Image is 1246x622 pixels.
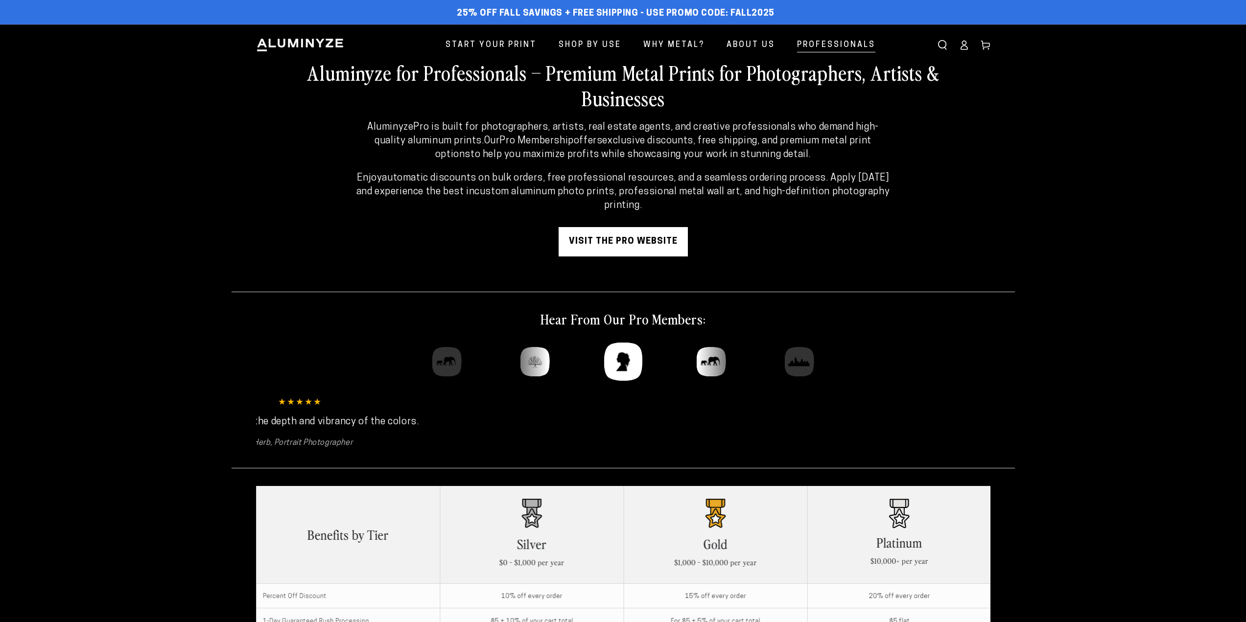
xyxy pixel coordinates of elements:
[124,436,476,450] cite: Herb, Portrait Photographer
[727,38,775,52] span: About Us
[256,38,344,52] img: Aluminyze
[499,136,573,146] strong: Pro Membership
[124,415,476,429] p: I was amazed at the depth and vibrancy of the colors.
[932,34,953,56] summary: Search our site
[438,32,544,58] a: Start Your Print
[353,120,893,161] p: Our offers to help you maximize profits while showcasing your work in stunning detail.
[435,136,871,160] strong: exclusive discounts, free shipping, and premium metal print options
[790,32,883,58] a: Professionals
[367,122,879,146] strong: AluminyzePro is built for photographers, artists, real estate agents, and creative professionals ...
[474,187,890,210] strong: custom aluminum photo prints, professional metal wall art, and high-definition photography printing.
[457,8,775,19] span: 25% off FALL Savings + Free Shipping - Use Promo Code: FALL2025
[719,32,782,58] a: About Us
[382,173,826,183] strong: automatic discounts on bulk orders, free professional resources, and a seamless ordering process
[643,38,705,52] span: Why Metal?
[305,60,941,111] h2: Aluminyze for Professionals – Premium Metal Prints for Photographers, Artists & Businesses
[559,227,688,256] a: visit the pro website
[559,38,621,52] span: Shop By Use
[636,32,712,58] a: Why Metal?
[797,38,875,52] span: Professionals
[541,310,705,327] h2: Hear From Our Pro Members:
[551,32,629,58] a: Shop By Use
[353,171,893,212] p: Enjoy . Apply [DATE] and experience the best in
[446,38,537,52] span: Start Your Print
